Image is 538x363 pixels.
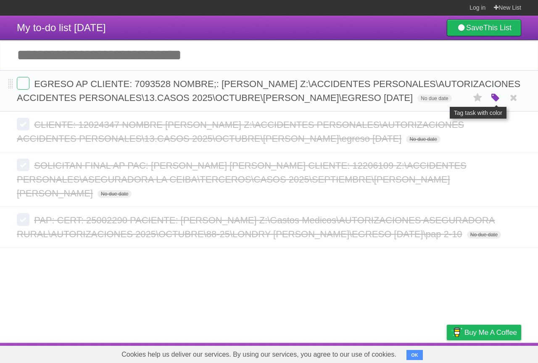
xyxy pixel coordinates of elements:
[17,160,467,199] span: SOLICITAN FINAL AP PAC: [PERSON_NAME] [PERSON_NAME] CLIENTE: 12206109 Z:\ACCIDENTES PERSONALES\AS...
[467,231,501,238] span: No due date
[406,350,423,360] button: OK
[407,345,426,361] a: Terms
[406,135,440,143] span: No due date
[363,345,397,361] a: Developers
[17,119,464,144] span: CLIENTE: 12024347 NOMBRE [PERSON_NAME] Z:\ACCIDENTES PERSONALES\AUTORIZACIONES ACCIDENTES PERSONA...
[17,22,106,33] span: My to-do list [DATE]
[470,91,486,105] label: Star task
[17,215,495,239] span: PAP: CERT: 25002290 PACIENTE: [PERSON_NAME] Z:\Gastos Medicos\AUTORIZACIONES ASEGURADORA RURAL\AU...
[464,325,517,340] span: Buy me a coffee
[436,345,458,361] a: Privacy
[98,190,132,198] span: No due date
[468,345,521,361] a: Suggest a feature
[17,118,29,130] label: Done
[17,159,29,171] label: Done
[447,325,521,340] a: Buy me a coffee
[447,19,521,36] a: SaveThis List
[417,95,451,102] span: No due date
[17,77,29,90] label: Done
[451,325,462,339] img: Buy me a coffee
[483,24,512,32] b: This List
[17,79,520,103] span: EGRESO AP CLIENTE: 7093528 NOMBRE;: [PERSON_NAME] Z:\ACCIDENTES PERSONALES\AUTORIZACIONES ACCIDEN...
[113,346,405,363] span: Cookies help us deliver our services. By using our services, you agree to our use of cookies.
[335,345,353,361] a: About
[17,213,29,226] label: Done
